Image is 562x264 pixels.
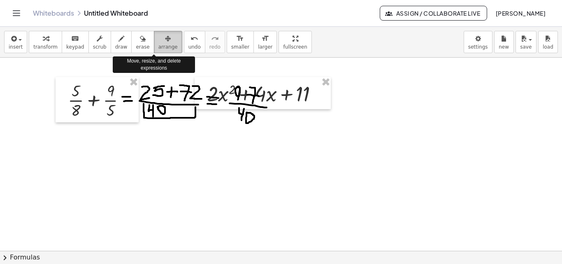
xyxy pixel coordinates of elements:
[154,31,182,53] button: arrange
[158,44,178,50] span: arrange
[113,56,195,73] div: Move, resize, and delete expressions
[184,31,205,53] button: undoundo
[88,31,111,53] button: scrub
[209,44,221,50] span: redo
[93,44,107,50] span: scrub
[283,44,307,50] span: fullscreen
[258,44,272,50] span: larger
[499,44,509,50] span: new
[115,44,128,50] span: draw
[464,31,492,53] button: settings
[33,9,74,17] a: Whiteboards
[227,31,254,53] button: format_sizesmaller
[538,31,558,53] button: load
[468,44,488,50] span: settings
[387,9,480,17] span: Assign / Collaborate Live
[261,34,269,44] i: format_size
[131,31,154,53] button: erase
[516,31,536,53] button: save
[253,31,277,53] button: format_sizelarger
[211,34,219,44] i: redo
[494,31,514,53] button: new
[4,31,27,53] button: insert
[9,44,23,50] span: insert
[543,44,553,50] span: load
[33,44,58,50] span: transform
[136,44,149,50] span: erase
[62,31,89,53] button: keyboardkeypad
[71,34,79,44] i: keyboard
[279,31,311,53] button: fullscreen
[29,31,62,53] button: transform
[205,31,225,53] button: redoredo
[236,34,244,44] i: format_size
[520,44,532,50] span: save
[231,44,249,50] span: smaller
[111,31,132,53] button: draw
[495,9,546,17] span: [PERSON_NAME]
[66,44,84,50] span: keypad
[10,7,23,20] button: Toggle navigation
[489,6,552,21] button: [PERSON_NAME]
[380,6,487,21] button: Assign / Collaborate Live
[188,44,201,50] span: undo
[190,34,198,44] i: undo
